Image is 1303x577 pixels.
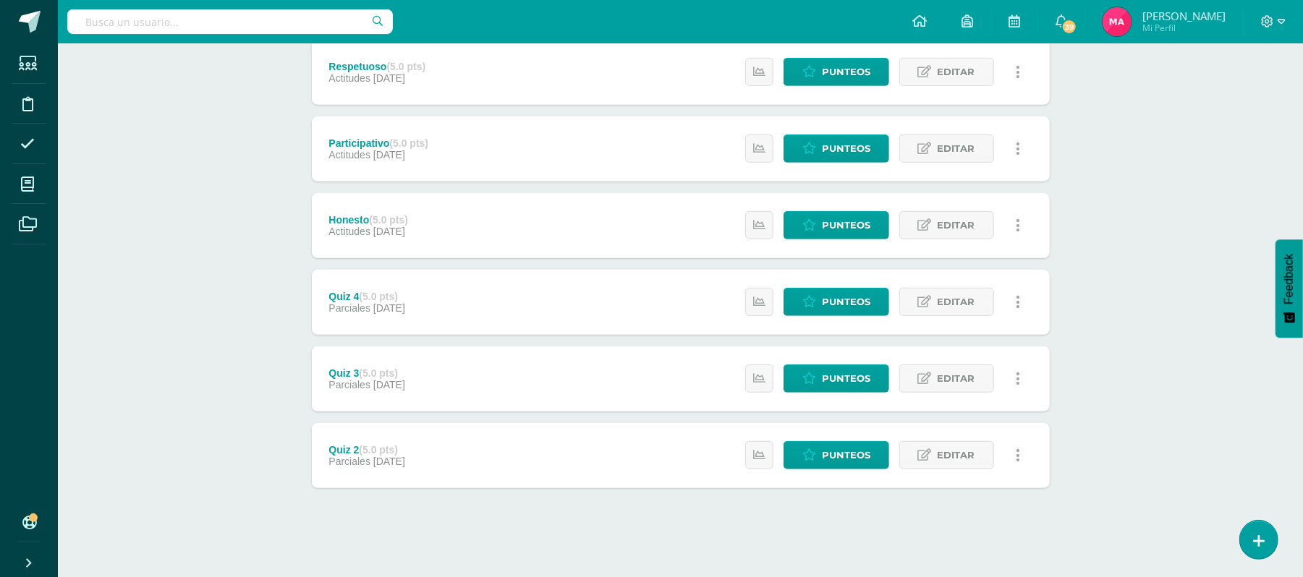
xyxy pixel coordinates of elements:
span: Parciales [328,456,370,467]
a: Punteos [784,364,889,393]
span: Editar [938,135,975,162]
span: [DATE] [373,302,405,314]
span: [DATE] [373,72,405,84]
span: Editar [938,59,975,85]
div: Participativo [328,137,428,149]
a: Punteos [784,58,889,86]
span: Editar [938,212,975,239]
span: Parciales [328,379,370,390]
span: [DATE] [373,226,405,237]
span: [DATE] [373,149,405,161]
span: Punteos [822,288,870,315]
a: Punteos [784,288,889,316]
strong: (5.0 pts) [359,367,398,379]
img: e1424e2d79dd695755660daaca2de6f7.png [1103,7,1132,36]
a: Punteos [784,134,889,163]
div: Quiz 3 [328,367,405,379]
span: Punteos [822,365,870,392]
span: Parciales [328,302,370,314]
button: Feedback - Mostrar encuesta [1276,239,1303,338]
span: [DATE] [373,456,405,467]
input: Busca un usuario... [67,9,393,34]
span: Actitudes [328,149,370,161]
strong: (5.0 pts) [359,444,398,456]
div: Quiz 4 [328,291,405,302]
span: Punteos [822,442,870,469]
span: Editar [938,288,975,315]
strong: (5.0 pts) [369,214,408,226]
strong: (5.0 pts) [387,61,426,72]
span: Editar [938,442,975,469]
strong: (5.0 pts) [359,291,398,302]
div: Quiz 2 [328,444,405,456]
span: Feedback [1283,254,1296,304]
span: [PERSON_NAME] [1142,9,1226,23]
span: [DATE] [373,379,405,390]
span: Editar [938,365,975,392]
span: 39 [1061,19,1077,35]
span: Mi Perfil [1142,22,1226,34]
a: Punteos [784,441,889,469]
div: Honesto [328,214,408,226]
span: Punteos [822,212,870,239]
span: Punteos [822,135,870,162]
span: Actitudes [328,72,370,84]
div: Respetuoso [328,61,425,72]
span: Punteos [822,59,870,85]
strong: (5.0 pts) [389,137,428,149]
span: Actitudes [328,226,370,237]
a: Punteos [784,211,889,239]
